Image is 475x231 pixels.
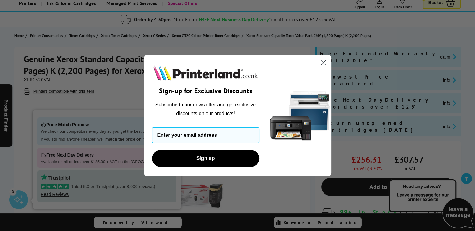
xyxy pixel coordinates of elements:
img: Printerland.co.uk [152,64,259,82]
span: Sign-up for Exclusive Discounts [159,86,252,95]
button: Close dialog [318,57,329,68]
img: 5290a21f-4df8-4860-95f4-ea1e8d0e8904.png [269,55,331,177]
input: Enter your email address [152,127,259,143]
button: Sign up [152,150,259,167]
span: Subscribe to our newsletter and get exclusive discounts on our products! [155,102,256,116]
